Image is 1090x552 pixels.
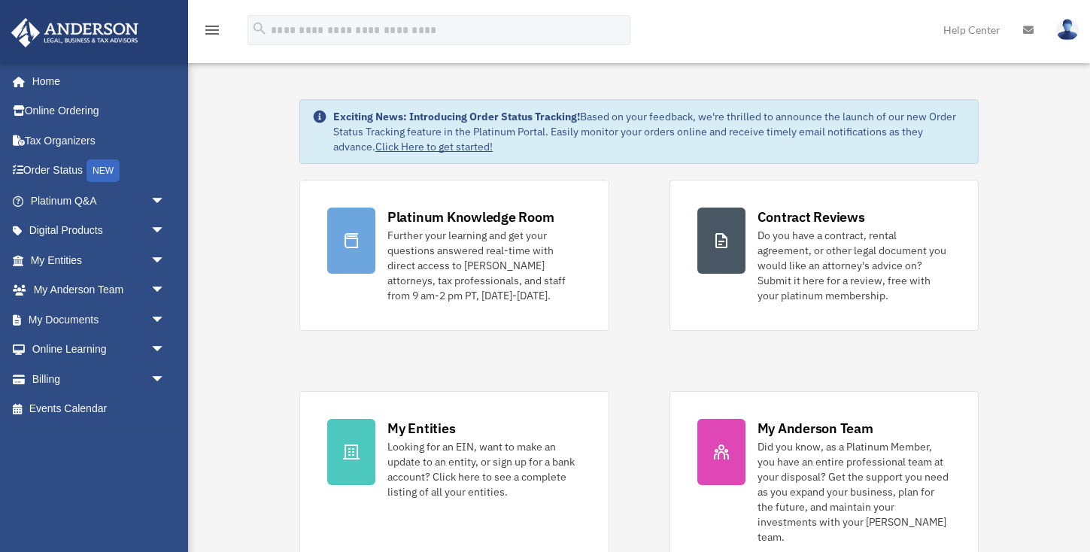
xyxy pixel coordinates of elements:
a: Online Learningarrow_drop_down [11,335,188,365]
div: Did you know, as a Platinum Member, you have an entire professional team at your disposal? Get th... [758,439,952,544]
a: My Documentsarrow_drop_down [11,305,188,335]
span: arrow_drop_down [150,216,181,247]
a: Digital Productsarrow_drop_down [11,216,188,246]
a: Billingarrow_drop_down [11,364,188,394]
a: Click Here to get started! [375,140,493,153]
i: menu [203,21,221,39]
span: arrow_drop_down [150,335,181,365]
a: Tax Organizers [11,126,188,156]
img: Anderson Advisors Platinum Portal [7,18,143,47]
div: Further your learning and get your questions answered real-time with direct access to [PERSON_NAM... [387,228,581,303]
div: Contract Reviews [758,208,865,226]
a: Platinum Q&Aarrow_drop_down [11,186,188,216]
img: User Pic [1056,19,1079,41]
a: menu [203,26,221,39]
span: arrow_drop_down [150,305,181,335]
a: Online Ordering [11,96,188,126]
div: Do you have a contract, rental agreement, or other legal document you would like an attorney's ad... [758,228,952,303]
div: My Entities [387,419,455,438]
div: My Anderson Team [758,419,873,438]
span: arrow_drop_down [150,364,181,395]
span: arrow_drop_down [150,275,181,306]
a: Home [11,66,181,96]
a: My Entitiesarrow_drop_down [11,245,188,275]
a: My Anderson Teamarrow_drop_down [11,275,188,305]
span: arrow_drop_down [150,186,181,217]
span: arrow_drop_down [150,245,181,276]
strong: Exciting News: Introducing Order Status Tracking! [333,110,580,123]
i: search [251,20,268,37]
a: Events Calendar [11,394,188,424]
a: Contract Reviews Do you have a contract, rental agreement, or other legal document you would like... [669,180,979,331]
div: Platinum Knowledge Room [387,208,554,226]
a: Platinum Knowledge Room Further your learning and get your questions answered real-time with dire... [299,180,609,331]
div: NEW [87,159,120,182]
a: Order StatusNEW [11,156,188,187]
div: Looking for an EIN, want to make an update to an entity, or sign up for a bank account? Click her... [387,439,581,499]
div: Based on your feedback, we're thrilled to announce the launch of our new Order Status Tracking fe... [333,109,966,154]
